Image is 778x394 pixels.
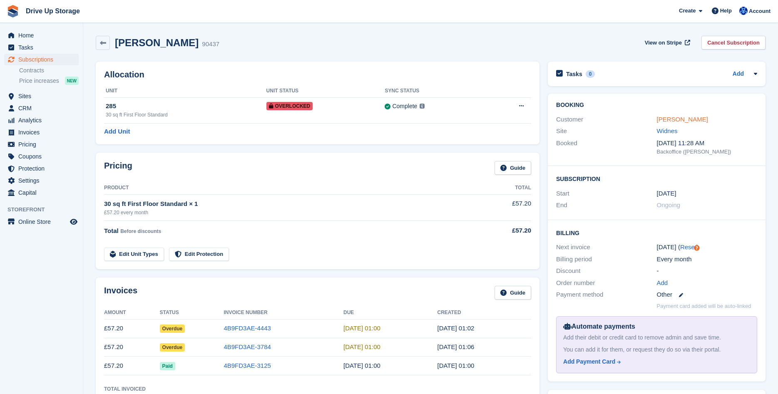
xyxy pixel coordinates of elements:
[160,325,185,333] span: Overdue
[657,127,678,134] a: Widnes
[104,227,119,234] span: Total
[115,37,199,48] h2: [PERSON_NAME]
[160,306,224,320] th: Status
[556,278,656,288] div: Order number
[556,255,656,264] div: Billing period
[641,36,692,50] a: View on Stripe
[657,266,757,276] div: -
[556,290,656,300] div: Payment method
[18,175,68,186] span: Settings
[657,201,681,208] span: Ongoing
[266,102,313,110] span: Overlocked
[556,266,656,276] div: Discount
[104,84,266,98] th: Unit
[586,70,595,78] div: 0
[4,175,79,186] a: menu
[104,286,137,300] h2: Invoices
[104,357,160,375] td: £57.20
[104,127,130,136] a: Add Unit
[18,54,68,65] span: Subscriptions
[18,163,68,174] span: Protection
[495,161,531,175] a: Guide
[4,216,79,228] a: menu
[224,343,271,350] a: 4B9FD3AE-3784
[437,306,531,320] th: Created
[266,84,385,98] th: Unit Status
[556,174,757,183] h2: Subscription
[18,187,68,198] span: Capital
[160,343,185,352] span: Overdue
[106,111,266,119] div: 30 sq ft First Floor Standard
[657,116,708,123] a: [PERSON_NAME]
[7,5,19,17] img: stora-icon-8386f47178a22dfd0bd8f6a31ec36ba5ce8667c1dd55bd0f319d3a0aa187defe.svg
[4,42,79,53] a: menu
[18,114,68,126] span: Analytics
[19,67,79,74] a: Contracts
[657,189,676,198] time: 2025-07-07 00:00:00 UTC
[556,139,656,156] div: Booked
[657,243,757,252] div: [DATE] ( )
[104,338,160,357] td: £57.20
[104,70,531,79] h2: Allocation
[4,114,79,126] a: menu
[18,151,68,162] span: Coupons
[120,228,161,234] span: Before discounts
[4,139,79,150] a: menu
[224,306,343,320] th: Invoice Number
[556,126,656,136] div: Site
[657,290,757,300] div: Other
[749,7,771,15] span: Account
[19,77,59,85] span: Price increases
[556,201,656,210] div: End
[104,385,146,393] div: Total Invoiced
[563,322,750,332] div: Automate payments
[733,69,744,79] a: Add
[680,243,696,250] a: Reset
[556,243,656,252] div: Next invoice
[495,286,531,300] a: Guide
[475,226,531,235] div: £57.20
[4,151,79,162] a: menu
[4,163,79,174] a: menu
[343,343,380,350] time: 2025-08-08 00:00:00 UTC
[104,181,475,195] th: Product
[65,77,79,85] div: NEW
[18,216,68,228] span: Online Store
[556,102,757,109] h2: Booking
[720,7,732,15] span: Help
[657,302,751,310] p: Payment card added will be auto-linked
[18,126,68,138] span: Invoices
[104,209,475,216] div: £57.20 every month
[104,306,160,320] th: Amount
[104,161,132,175] h2: Pricing
[18,42,68,53] span: Tasks
[160,362,175,370] span: Paid
[420,104,425,109] img: icon-info-grey-7440780725fd019a000dd9b08b2336e03edf1995a4989e88bcd33f0948082b44.svg
[556,189,656,198] div: Start
[657,139,757,148] div: [DATE] 11:28 AM
[385,84,487,98] th: Sync Status
[18,102,68,114] span: CRM
[4,54,79,65] a: menu
[106,102,266,111] div: 285
[563,333,750,342] div: Add their debit or credit card to remove admin and save time.
[475,181,531,195] th: Total
[18,30,68,41] span: Home
[104,199,475,209] div: 30 sq ft First Floor Standard × 1
[4,102,79,114] a: menu
[69,217,79,227] a: Preview store
[18,90,68,102] span: Sites
[4,126,79,138] a: menu
[343,325,380,332] time: 2025-09-08 00:00:00 UTC
[4,187,79,198] a: menu
[202,40,219,49] div: 90437
[224,362,271,369] a: 4B9FD3AE-3125
[343,306,437,320] th: Due
[18,139,68,150] span: Pricing
[563,357,747,366] a: Add Payment Card
[563,357,615,366] div: Add Payment Card
[657,255,757,264] div: Every month
[4,30,79,41] a: menu
[679,7,696,15] span: Create
[556,228,757,237] h2: Billing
